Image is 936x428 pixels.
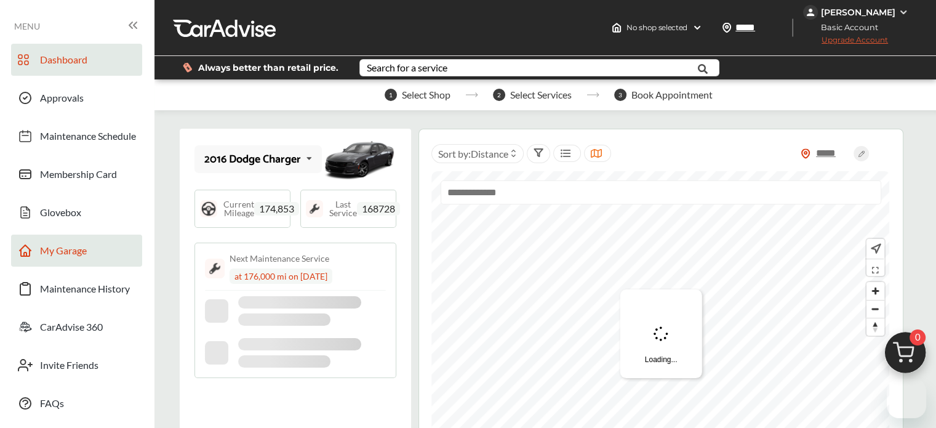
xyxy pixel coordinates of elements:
span: Glovebox [40,206,81,222]
img: location_vector.a44bc228.svg [722,23,732,33]
span: Reset bearing to north [866,318,884,336]
span: 3 [614,89,626,101]
span: My Garage [40,244,87,260]
div: Search for a service [367,63,447,73]
span: FAQs [40,397,64,413]
img: steering_logo [200,200,217,217]
span: Select Shop [402,89,450,100]
a: Dashboard [11,44,142,76]
span: No shop selected [626,23,687,33]
span: Invite Friends [40,359,98,375]
img: mobile_10804_st0640_046.jpg [322,132,396,187]
div: [PERSON_NAME] [821,7,895,18]
div: Next Maintenance Service [230,253,329,264]
span: Dashboard [40,54,87,70]
span: Membership Card [40,168,117,184]
span: 174,853 [254,202,299,216]
span: Distance [471,148,508,159]
a: Membership Card [11,158,142,190]
span: 1 [385,89,397,101]
button: Zoom out [866,300,884,318]
img: header-down-arrow.9dd2ce7d.svg [692,23,702,33]
span: 2 [493,89,505,101]
a: My Garage [11,235,142,267]
img: dollor_label_vector.a70140d1.svg [183,62,192,73]
img: location_vector_orange.38f05af8.svg [801,148,810,159]
a: Glovebox [11,196,142,228]
img: recenter.ce011a49.svg [868,242,881,256]
span: Book Appointment [631,89,713,100]
img: header-divider.bc55588e.svg [792,18,793,37]
img: stepper-arrow.e24c07c6.svg [465,92,478,97]
img: header-home-logo.8d720a4f.svg [612,23,622,33]
span: Maintenance Schedule [40,130,136,146]
a: FAQs [11,387,142,419]
span: Upgrade Account [803,35,888,50]
button: Zoom in [866,282,884,300]
a: Approvals [11,82,142,114]
span: CarAdvise 360 [40,321,103,337]
img: jVpblrzwTbfkPYzPPzSLxeg0AAAAASUVORK5CYII= [803,5,818,20]
span: 168728 [357,202,400,216]
span: Maintenance History [40,283,130,299]
span: Select Services [510,89,572,100]
span: Basic Account [804,21,887,34]
a: CarAdvise 360 [11,311,142,343]
img: maintenance_logo [306,200,323,217]
a: Invite Friends [11,349,142,381]
iframe: Button to launch messaging window [887,379,926,418]
span: Approvals [40,92,84,108]
span: Always better than retail price. [198,63,338,72]
span: Last Service [329,200,357,217]
img: cart_icon.3d0951e8.svg [876,326,935,386]
img: maintenance_logo [205,259,225,278]
button: Reset bearing to north [866,318,884,336]
span: 0 [910,329,926,345]
img: stepper-arrow.e24c07c6.svg [586,92,599,97]
a: Maintenance Schedule [11,120,142,152]
span: Sort by : [438,148,508,159]
img: WGsFRI8htEPBVLJbROoPRyZpYNWhNONpIPPETTm6eUC0GeLEiAAAAAElFTkSuQmCC [898,7,908,17]
span: Current Mileage [223,200,254,217]
div: at 176,000 mi on [DATE] [230,269,332,284]
div: 2016 Dodge Charger [204,153,301,166]
a: Maintenance History [11,273,142,305]
div: Loading... [620,289,702,378]
span: MENU [14,22,40,31]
